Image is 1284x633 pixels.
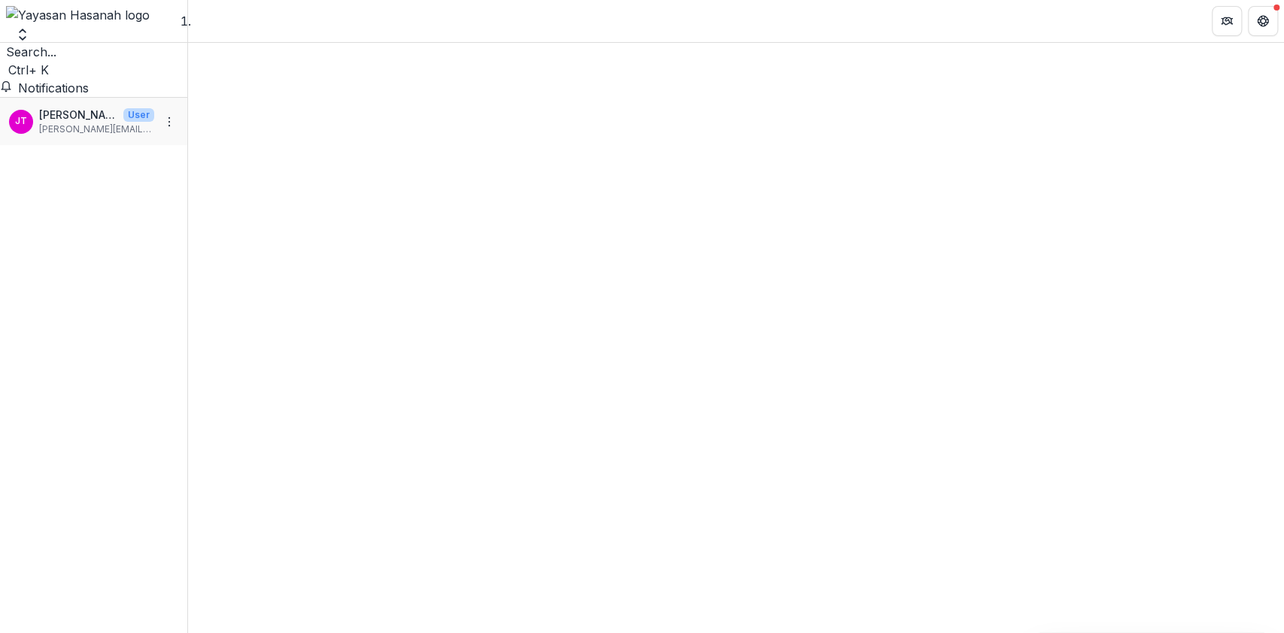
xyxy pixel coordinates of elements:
span: Search... [6,44,56,59]
button: Get Help [1248,6,1278,36]
button: Open entity switcher [12,27,33,42]
p: [PERSON_NAME] [39,107,117,123]
button: More [160,113,178,131]
div: Josselyn Tan [15,117,27,126]
span: Notifications [18,80,89,95]
img: Yayasan Hasanah logo [6,6,181,24]
nav: breadcrumb [194,12,247,30]
button: Partners [1212,6,1242,36]
p: [PERSON_NAME][EMAIL_ADDRESS][DOMAIN_NAME] [39,123,154,136]
p: User [123,108,154,122]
